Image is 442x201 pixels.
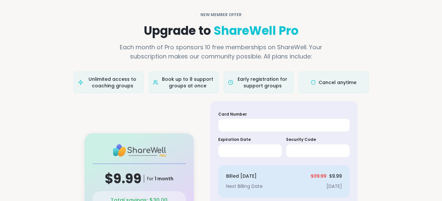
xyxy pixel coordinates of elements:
span: ShareWell Pro [214,22,299,39]
h5: Expiration Date [218,137,282,143]
div: NEW MEMBER OFFER [196,11,246,19]
h5: Security Code [286,137,350,143]
span: Early registration for support groups [236,76,289,89]
h5: Card Number [218,112,350,117]
span: Unlimited access to coaching groups [86,76,139,89]
h1: Upgrade to [74,24,369,37]
div: Next Billing Date [226,183,263,190]
div: Billed [DATE] [226,173,257,180]
span: $ 39.99 [311,173,328,179]
div: $ 9.99 [311,173,342,180]
iframe: Secure payment input frame [224,148,276,154]
div: [DATE] [326,183,342,190]
iframe: Secure payment input frame [292,148,344,154]
span: Book up to 8 support groups at once [161,76,214,89]
iframe: Secure payment input frame [224,123,344,128]
p: Each month of Pro sponsors 10 free memberships on ShareWell. Your subscription makes our communit... [111,43,332,61]
span: Cancel anytime [319,79,356,86]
